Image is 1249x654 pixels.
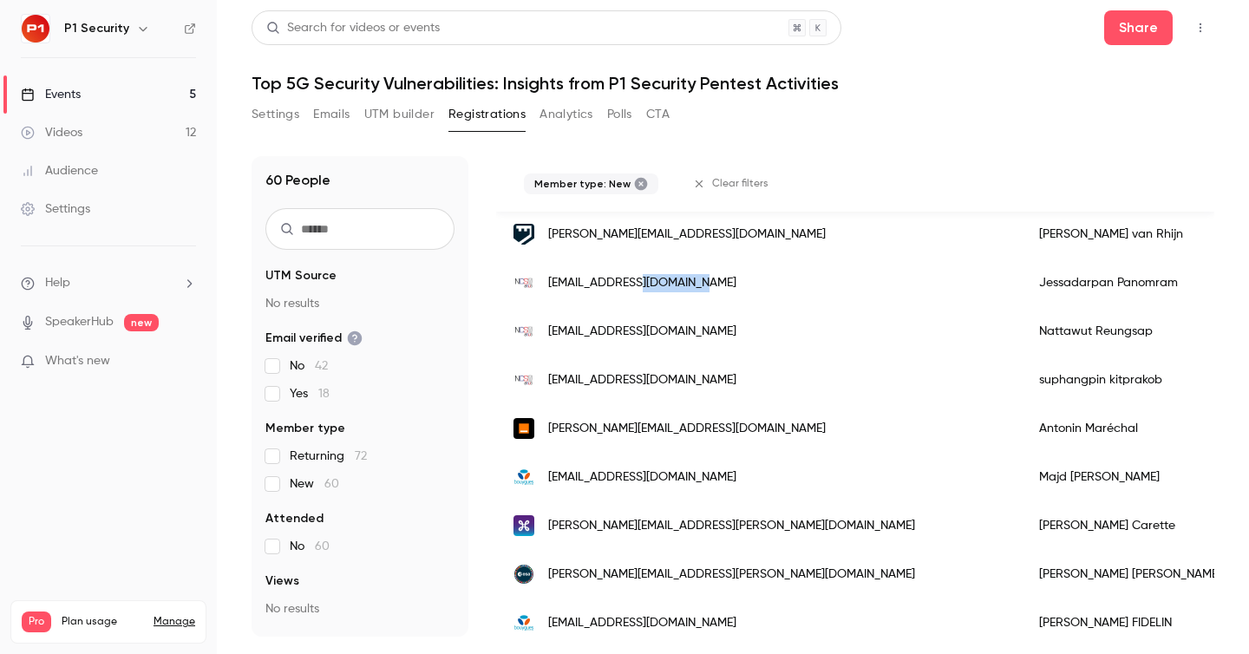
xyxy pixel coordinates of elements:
span: [PERSON_NAME][EMAIL_ADDRESS][PERSON_NAME][DOMAIN_NAME] [548,566,915,584]
div: Settings [21,200,90,218]
span: 42 [315,360,328,372]
span: UTM Source [265,267,337,284]
h6: P1 Security [64,20,129,37]
div: Events [21,86,81,103]
span: [EMAIL_ADDRESS][DOMAIN_NAME] [548,614,736,632]
span: Views [265,572,299,590]
button: Remove "New member" from selected filters [634,177,648,191]
span: Referrer [265,635,314,652]
span: No [290,538,330,555]
img: ncsa.or.th [513,326,534,337]
p: No results [265,295,454,312]
div: Videos [21,124,82,141]
img: bouyguestelecom.fr [513,612,534,633]
a: SpeakerHub [45,313,114,331]
button: Settings [252,101,299,128]
button: Emails [313,101,350,128]
span: [PERSON_NAME][EMAIL_ADDRESS][DOMAIN_NAME] [548,420,826,438]
img: P1 Security [22,15,49,43]
li: help-dropdown-opener [21,274,196,292]
button: Clear filters [686,170,779,198]
span: [PERSON_NAME][EMAIL_ADDRESS][DOMAIN_NAME] [548,226,826,244]
span: Email verified [265,330,363,347]
p: No results [265,600,454,618]
button: Polls [607,101,632,128]
span: Yes [290,385,330,402]
span: What's new [45,352,110,370]
span: 60 [324,478,339,490]
span: [EMAIL_ADDRESS][DOMAIN_NAME] [548,371,736,389]
span: Plan usage [62,615,143,629]
img: proximus.com [513,515,534,536]
button: UTM builder [364,101,435,128]
img: bouyguestelecom.fr [513,467,534,487]
span: 60 [315,540,330,553]
img: ncsa.or.th [513,278,534,289]
span: New [290,475,339,493]
iframe: Noticeable Trigger [175,354,196,370]
span: new [124,314,159,331]
div: Audience [21,162,98,180]
button: CTA [646,101,670,128]
a: Manage [154,615,195,629]
span: Member type: New [534,177,631,191]
div: Search for videos or events [266,19,440,37]
button: Share [1104,10,1173,45]
span: Help [45,274,70,292]
h1: Top 5G Security Vulnerabilities: Insights from P1 Security Pentest Activities [252,73,1214,94]
span: Pro [22,611,51,632]
span: [EMAIL_ADDRESS][DOMAIN_NAME] [548,468,736,487]
span: [EMAIL_ADDRESS][DOMAIN_NAME] [548,274,736,292]
img: orange.com [513,418,534,439]
img: montsecure.com [513,224,534,245]
span: 18 [318,388,330,400]
span: [PERSON_NAME][EMAIL_ADDRESS][PERSON_NAME][DOMAIN_NAME] [548,517,915,535]
span: No [290,357,328,375]
span: Member type [265,420,345,437]
h1: 60 People [265,170,330,191]
button: Analytics [539,101,593,128]
span: Clear filters [712,177,768,191]
span: Returning [290,448,367,465]
img: ncsa.or.th [513,375,534,386]
span: 72 [355,450,367,462]
span: Attended [265,510,324,527]
button: Registrations [448,101,526,128]
span: [EMAIL_ADDRESS][DOMAIN_NAME] [548,323,736,341]
img: esa.int [513,564,534,585]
